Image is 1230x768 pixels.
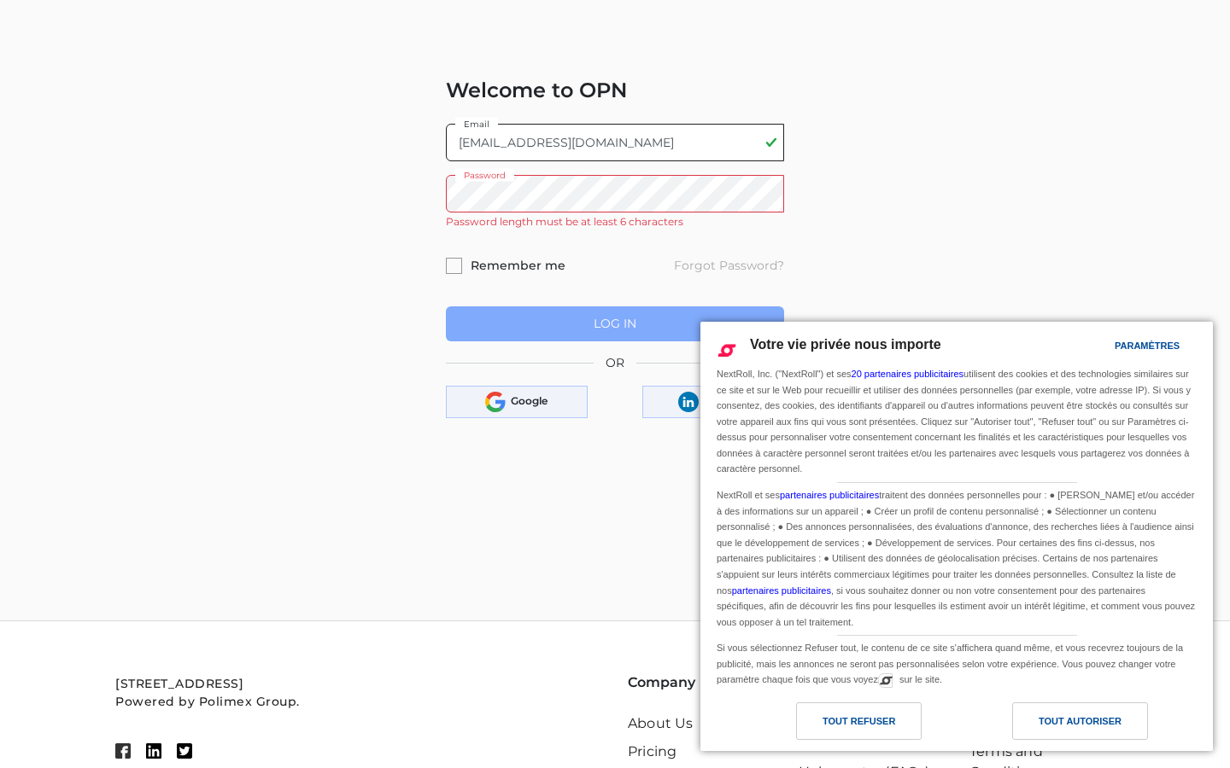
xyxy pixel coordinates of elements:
[628,715,694,731] a: About Us
[446,306,785,341] button: Log In
[678,392,699,412] img: LinkedIn logo
[446,354,785,372] div: OR
[455,117,498,130] label: Email
[957,702,1203,748] a: Tout autoriser
[852,369,963,379] a: 20 partenaires publicitaires
[115,695,602,708] p: Powered by Polimex Group.
[732,585,831,596] a: partenaires publicitaires
[628,743,676,759] a: Pricing
[674,257,784,279] a: Forgot Password?
[628,672,773,693] h5: Company
[446,124,785,161] input: Business email address
[780,490,879,500] a: partenaires publicitaires
[485,392,506,412] img: Google logo
[713,636,1200,689] div: Si vous sélectionnez Refuser tout, le contenu de ce site s'affichera quand même, et vous recevrez...
[146,743,161,759] img: linkedin logo
[594,316,636,331] span: Log In
[823,712,895,730] div: Tout refuser
[446,386,588,418] div: Google
[446,79,785,103] h5: Welcome to OPN
[471,257,565,275] span: Remember me
[115,677,602,690] p: [STREET_ADDRESS]
[642,386,784,418] div: LinkedIn
[1039,712,1122,730] div: Tout autoriser
[711,702,957,748] a: Tout refuser
[750,337,941,352] span: Votre vie privée nous importe
[713,483,1200,631] div: NextRoll et ses traitent des données personnelles pour : ● [PERSON_NAME] et/ou accéder à des info...
[115,743,131,759] img: facebook logo
[455,168,514,181] label: Password
[1085,332,1126,364] a: Paramètres
[1115,336,1180,355] div: Paramètres
[177,743,192,759] img: twitter logo
[713,364,1200,479] div: NextRoll, Inc. ("NextRoll") et ses utilisent des cookies et des technologies similaires sur ce si...
[799,736,876,752] a: Contact Us
[446,214,785,230] div: Password length must be at least 6 characters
